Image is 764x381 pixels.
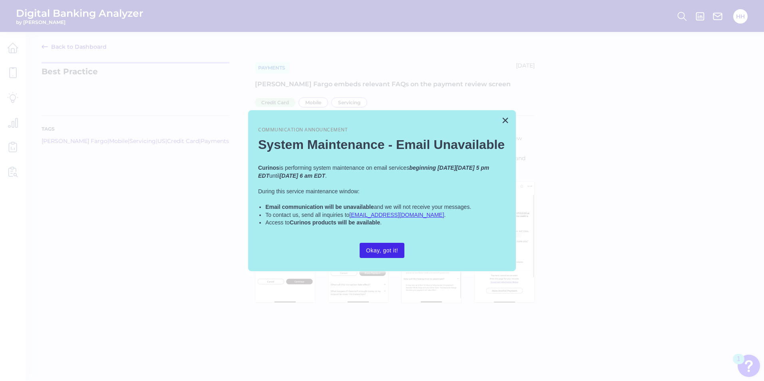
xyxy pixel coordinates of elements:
[269,173,280,179] span: until
[265,212,349,218] span: To contact us, send all inquiries to
[258,127,506,133] p: Communication Announcement
[290,219,380,226] strong: Curinos products will be available
[265,204,374,210] strong: Email communication will be unavailable
[374,204,472,210] span: and we will not receive your messages.
[258,165,491,179] em: beginning [DATE][DATE] 5 pm EDT
[444,212,446,218] span: .
[349,212,444,218] a: [EMAIL_ADDRESS][DOMAIN_NAME]
[265,219,290,226] span: Access to
[258,188,506,196] p: During this service maintenance window:
[380,219,382,226] span: .
[325,173,327,179] span: .
[258,165,279,171] strong: Curinos
[501,114,509,127] button: Close
[258,137,506,152] h2: System Maintenance - Email Unavailable
[360,243,404,258] button: Okay, got it!
[279,165,409,171] span: is performing system maintenance on email services
[280,173,325,179] em: [DATE] 6 am EDT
